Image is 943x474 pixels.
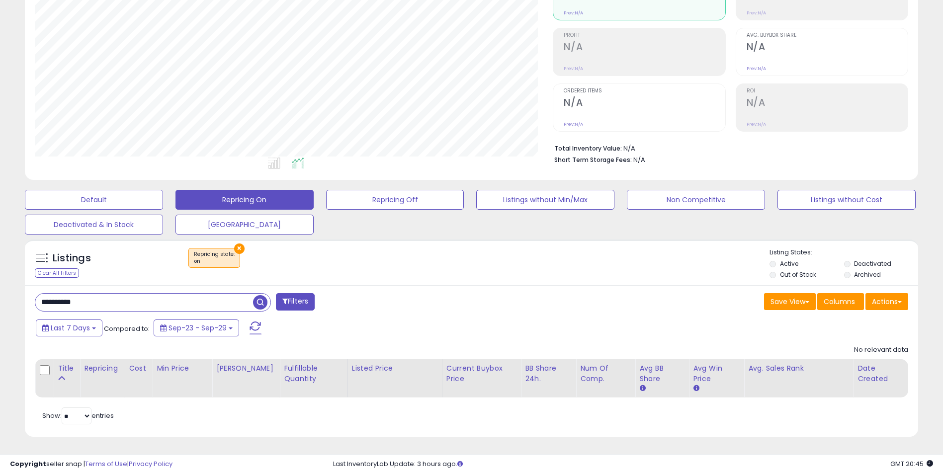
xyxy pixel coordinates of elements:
[747,41,908,55] h2: N/A
[194,250,235,265] span: Repricing state :
[25,190,163,210] button: Default
[747,66,766,72] small: Prev: N/A
[627,190,765,210] button: Non Competitive
[639,363,685,384] div: Avg BB Share
[770,248,918,257] p: Listing States:
[84,363,120,374] div: Repricing
[747,121,766,127] small: Prev: N/A
[854,259,891,268] label: Deactivated
[857,363,904,384] div: Date Created
[35,268,79,278] div: Clear All Filters
[748,363,849,374] div: Avg. Sales Rank
[25,215,163,235] button: Deactivated & In Stock
[554,142,901,154] li: N/A
[154,319,239,336] button: Sep-23 - Sep-29
[194,258,235,265] div: on
[129,363,148,374] div: Cost
[780,270,816,279] label: Out of Stock
[764,293,816,310] button: Save View
[747,97,908,110] h2: N/A
[326,190,464,210] button: Repricing Off
[747,33,908,38] span: Avg. Buybox Share
[129,459,172,469] a: Privacy Policy
[580,363,631,384] div: Num of Comp.
[639,384,645,393] small: Avg BB Share.
[216,363,275,374] div: [PERSON_NAME]
[333,460,933,469] div: Last InventoryLab Update: 3 hours ago.
[276,293,315,311] button: Filters
[10,459,46,469] strong: Copyright
[854,345,908,355] div: No relevant data
[890,459,933,469] span: 2025-10-7 20:45 GMT
[564,97,725,110] h2: N/A
[780,259,798,268] label: Active
[10,460,172,469] div: seller snap | |
[234,243,245,254] button: ×
[747,10,766,16] small: Prev: N/A
[446,363,516,384] div: Current Buybox Price
[284,363,343,384] div: Fulfillable Quantity
[554,144,622,153] b: Total Inventory Value:
[352,363,438,374] div: Listed Price
[53,251,91,265] h5: Listings
[824,297,855,307] span: Columns
[777,190,916,210] button: Listings without Cost
[564,10,583,16] small: Prev: N/A
[633,155,645,164] span: N/A
[693,363,740,384] div: Avg Win Price
[564,33,725,38] span: Profit
[175,190,314,210] button: Repricing On
[817,293,864,310] button: Columns
[564,41,725,55] h2: N/A
[175,215,314,235] button: [GEOGRAPHIC_DATA]
[157,363,208,374] div: Min Price
[476,190,614,210] button: Listings without Min/Max
[36,319,102,336] button: Last 7 Days
[747,88,908,94] span: ROI
[854,270,881,279] label: Archived
[554,156,632,164] b: Short Term Storage Fees:
[51,323,90,333] span: Last 7 Days
[42,411,114,420] span: Show: entries
[85,459,127,469] a: Terms of Use
[525,363,572,384] div: BB Share 24h.
[865,293,908,310] button: Actions
[564,121,583,127] small: Prev: N/A
[564,66,583,72] small: Prev: N/A
[693,384,699,393] small: Avg Win Price.
[58,363,76,374] div: Title
[104,324,150,333] span: Compared to:
[564,88,725,94] span: Ordered Items
[169,323,227,333] span: Sep-23 - Sep-29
